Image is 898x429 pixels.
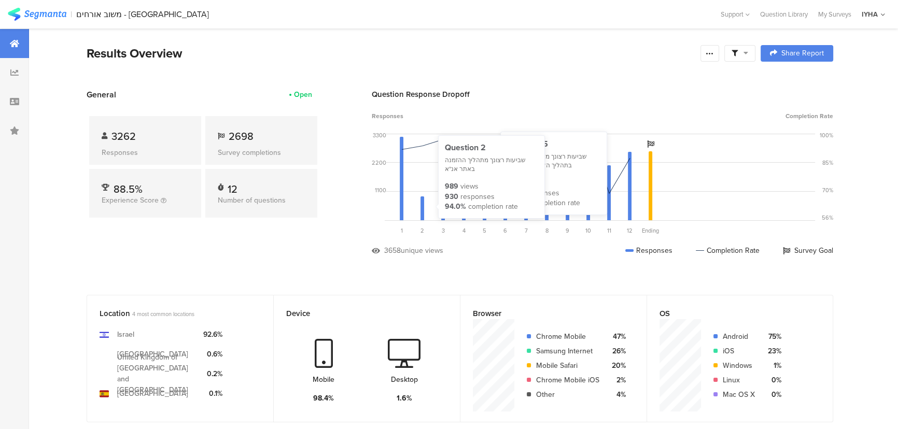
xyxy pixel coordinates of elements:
[102,147,189,158] div: Responses
[763,331,781,342] div: 75%
[294,89,312,100] div: Open
[473,308,617,319] div: Browser
[545,226,549,235] span: 8
[781,50,824,57] span: Share Report
[483,226,486,235] span: 5
[102,195,159,206] span: Experience Score
[218,195,286,206] span: Number of questions
[375,186,386,194] div: 1100
[503,226,507,235] span: 6
[100,308,244,319] div: Location
[76,9,209,19] div: משוב אורחים - [GEOGRAPHIC_DATA]
[384,245,401,256] div: 3658
[525,226,528,235] span: 7
[203,388,222,399] div: 0.1%
[132,310,194,318] span: 4 most common locations
[763,389,781,400] div: 0%
[723,331,755,342] div: Android
[536,331,599,342] div: Chrome Mobile
[822,159,833,167] div: 85%
[660,308,803,319] div: OS
[536,346,599,356] div: Samsung Internet
[607,226,611,235] span: 11
[401,245,443,256] div: unique views
[117,329,134,340] div: Israel
[822,213,833,222] div: 56%
[763,360,781,371] div: 1%
[785,111,833,121] span: Completion Rate
[862,9,878,19] div: IYHA
[723,389,755,400] div: Mac OS X
[391,374,418,385] div: Desktop
[203,329,222,340] div: 92.6%
[783,245,833,256] div: Survey Goal
[763,346,781,356] div: 23%
[536,360,599,371] div: Mobile Safari
[114,181,143,197] span: 88.5%
[117,388,188,399] div: [GEOGRAPHIC_DATA]
[530,198,580,208] div: completion rate
[647,140,654,148] i: Survey Goal
[203,368,222,379] div: 0.2%
[536,375,599,385] div: Chrome Mobile iOS
[627,226,633,235] span: 12
[228,181,237,192] div: 12
[71,8,72,20] div: |
[608,375,626,385] div: 2%
[87,89,116,101] span: General
[536,389,599,400] div: Other
[763,375,781,385] div: 0%
[608,360,626,371] div: 20%
[442,226,445,235] span: 3
[229,128,254,144] span: 2698
[625,245,672,256] div: Responses
[372,111,403,121] span: Responses
[203,349,222,360] div: 0.6%
[721,6,750,22] div: Support
[397,393,412,404] div: 1.6%
[820,131,833,139] div: 100%
[420,226,424,235] span: 2
[111,128,136,144] span: 3262
[696,245,760,256] div: Completion Rate
[286,308,430,319] div: Device
[373,131,386,139] div: 3300
[372,89,833,100] div: Question Response Dropoff
[117,352,195,395] div: United Kingdom of [GEOGRAPHIC_DATA] and [GEOGRAPHIC_DATA]
[822,186,833,194] div: 70%
[640,226,661,235] div: Ending
[585,226,591,235] span: 10
[8,8,66,21] img: segmanta logo
[313,374,334,385] div: Mobile
[87,44,695,63] div: Results Overview
[218,147,305,158] div: Survey completions
[507,138,600,150] div: Question 5
[462,226,466,235] span: 4
[608,389,626,400] div: 4%
[566,226,569,235] span: 9
[313,393,334,404] div: 98.4%
[507,152,600,170] div: שביעות רצונך מאדיבות ויעילות בתהליך הקבלה והעזיבה
[372,159,386,167] div: 2200
[608,346,626,356] div: 26%
[755,9,813,19] a: Question Library
[723,360,755,371] div: Windows
[608,331,626,342] div: 47%
[723,346,755,356] div: iOS
[813,9,857,19] a: My Surveys
[401,226,403,235] span: 1
[723,375,755,385] div: Linux
[117,349,188,360] div: [GEOGRAPHIC_DATA]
